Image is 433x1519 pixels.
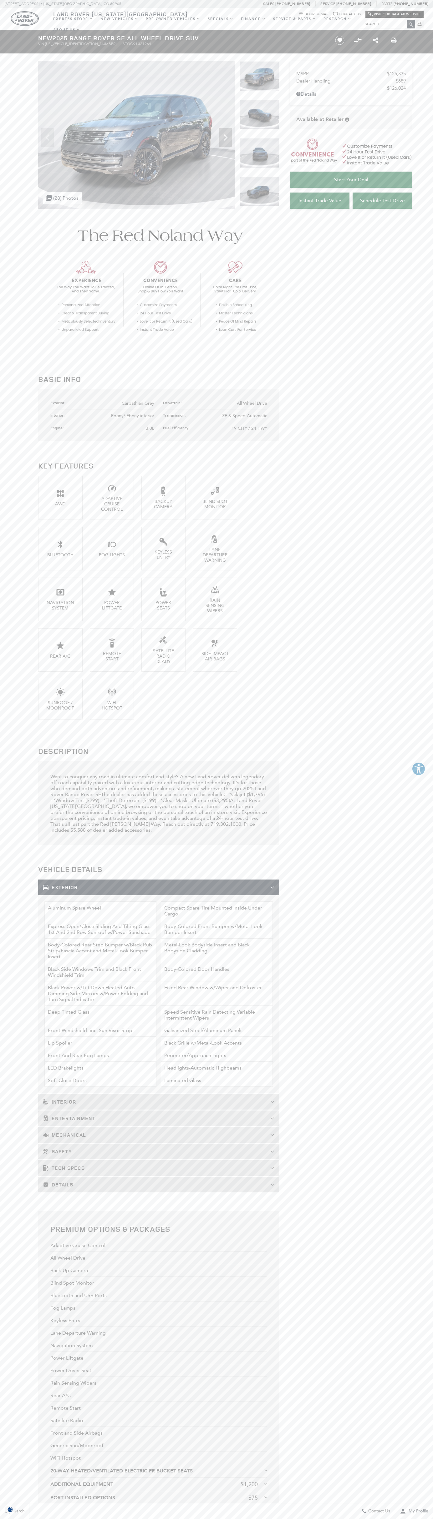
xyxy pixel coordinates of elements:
div: Bluetooth [46,552,75,558]
span: $126,024 [387,85,406,91]
a: Hours & Map [299,12,329,17]
li: Body-Colored Rear Step Bumper w/Black Rub Strip/Fascia Accent and Metal-Look Bumper Insert [44,939,156,963]
div: Remote Start [50,1402,267,1414]
a: [STREET_ADDRESS] • [US_STATE][GEOGRAPHIC_DATA], CO 80905 [5,2,121,6]
div: Power Liftgate [50,1352,267,1364]
div: Next [219,128,232,147]
li: Perimeter/Approach Lights [161,1049,273,1062]
span: Sales [263,2,274,6]
aside: Accessibility Help Desk [412,762,425,777]
div: Lane Departure Warning [200,547,229,563]
div: Keyless Entry [149,549,178,560]
li: Speed Sensitive Rain Detecting Variable Intermittent Wipers [161,1006,273,1024]
h3: Exterior [43,884,270,890]
a: Finance [237,13,269,24]
li: Front Windshield -inc: Sun Visor Strip [44,1024,156,1037]
li: Body-Colored Door Handles [161,963,273,981]
li: Soft Close Doors [44,1074,156,1087]
a: [PHONE_NUMBER] [394,1,428,6]
div: Lane Departure Warning [50,1327,267,1339]
span: 3.0L [146,426,154,431]
a: About Us [49,24,84,35]
span: Schedule Test Drive [360,198,405,203]
button: Save vehicle [333,35,347,45]
div: (28) Photos [43,192,82,204]
h1: 2025 Range Rover SE All Wheel Drive SUV [38,35,324,42]
li: Galvanized Steel/Aluminum Panels [161,1024,273,1037]
img: New 2025 Carpathian Grey LAND ROVER SE image 4 [240,177,279,206]
a: Visit Our Jaguar Website [368,12,421,17]
li: LED Brakelights [44,1062,156,1074]
li: Black Grille w/Metal-Look Accents [161,1037,273,1049]
span: ZF 8-Speed Automatic [222,413,267,419]
h3: Details [43,1181,270,1188]
span: Stock: [123,42,136,46]
a: Research [320,13,355,24]
button: Compare vehicle [353,36,362,45]
span: Ebony/ Ebony interior [111,413,154,419]
span: L321964 [136,42,151,46]
input: Search [360,20,415,28]
div: Bluetooth and USB Ports [50,1289,267,1302]
div: Generic Sun/Moonroof [50,1439,267,1452]
a: Specials [204,13,237,24]
nav: Main Navigation [49,13,360,35]
a: Print this New 2025 Range Rover SE All Wheel Drive SUV [391,37,397,44]
h2: Premium Options & Packages [50,1223,267,1235]
h2: Basic Info [38,373,279,385]
span: VIN: [38,42,45,46]
div: Exterior: [50,400,69,405]
li: Compact Spare Tire Mounted Inside Under Cargo [161,901,273,920]
div: WiFi Hotspot [50,1452,267,1464]
div: Rear A/C [50,1389,267,1402]
button: Explore your accessibility options [412,762,425,776]
img: New 2025 Carpathian Grey LAND ROVER SE image 1 [38,61,235,209]
a: Details [296,91,406,97]
div: Blind Spot Monitor [200,499,229,509]
a: land-rover [11,11,39,26]
a: Land Rover [US_STATE][GEOGRAPHIC_DATA] [49,10,191,18]
a: EXPRESS STORE [49,13,97,24]
h2: Description [38,745,279,757]
div: Power Driver Seat [50,1364,267,1377]
div: Side-Impact Air Bags [200,651,229,662]
img: Opt-Out Icon [3,1506,18,1513]
a: $126,024 [296,85,406,91]
div: Vehicle is in stock and ready for immediate delivery. Due to demand, availability is subject to c... [345,117,349,122]
div: Adaptive Cruise Control [97,496,126,512]
li: Black Power w/Tilt Down Heated Auto Dimming Side Mirrors w/Power Folding and Turn Signal Indicator [44,981,156,1006]
li: Body-Colored Front Bumper w/Metal-Look Bumper Insert [161,920,273,939]
div: Adaptive Cruise Control [50,1239,267,1252]
li: Lip Spoiler [44,1037,156,1049]
div: WiFi Hotspot [97,700,126,711]
a: [PHONE_NUMBER] [275,1,310,6]
span: Available at Retailer [296,116,344,123]
span: My Profile [406,1509,428,1514]
a: MSRP $125,335 [296,71,406,77]
a: Share this New 2025 Range Rover SE All Wheel Drive SUV [373,37,378,44]
span: Land Rover [US_STATE][GEOGRAPHIC_DATA] [53,10,188,18]
li: Headlights-Automatic Highbeams [161,1062,273,1074]
span: MSRP [296,71,387,77]
li: Metal-Look Bodyside Insert and Black Bodyside Cladding [161,939,273,963]
img: Land Rover [11,11,39,26]
img: New 2025 Carpathian Grey LAND ROVER SE image 3 [240,138,279,168]
span: Dealer Handling [296,78,396,84]
div: Rain Sensing Wipers [200,598,229,614]
h3: Tech Specs [43,1165,270,1171]
div: Rain Sensing Wipers [50,1377,267,1389]
div: Sunroof / Moonroof [46,700,75,711]
div: Power Seats [149,600,178,611]
div: Fuel Efficiency: [163,425,193,430]
div: Transmission: [163,413,189,418]
h3: Interior [43,1099,270,1105]
span: $689 [396,78,406,84]
div: PORT INSTALLED OPTIONS [50,1494,248,1501]
div: Rear A/C [46,654,75,659]
div: $75 [248,1494,258,1501]
span: All Wheel Drive [237,401,267,406]
div: Interior: [50,413,68,418]
li: Fixed Rear Window w/Wiper and Defroster [161,981,273,1006]
button: Open user profile menu [395,1503,433,1519]
div: Navigation System [50,1339,267,1352]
